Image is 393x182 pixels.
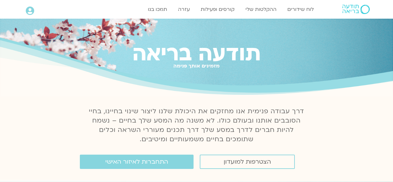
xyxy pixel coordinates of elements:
[175,3,193,15] a: עזרה
[198,3,238,15] a: קורסים ופעילות
[145,3,170,15] a: תמכו בנו
[80,155,194,169] a: התחברות לאיזור האישי
[85,107,308,144] p: דרך עבודה פנימית אנו מחזקים את היכולת שלנו ליצור שינוי בחיינו, בחיי הסובבים אותנו ובעולם כולו. לא...
[105,158,168,165] span: התחברות לאיזור האישי
[242,3,280,15] a: ההקלטות שלי
[342,5,370,14] img: תודעה בריאה
[224,158,271,165] span: הצטרפות למועדון
[284,3,317,15] a: לוח שידורים
[200,155,295,169] a: הצטרפות למועדון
